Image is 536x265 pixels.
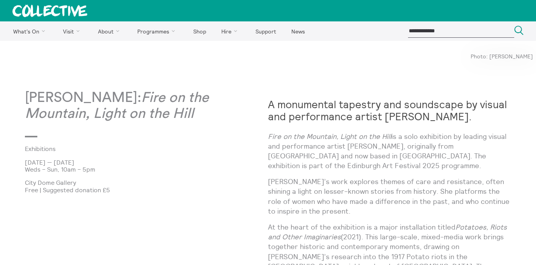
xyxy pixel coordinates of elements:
[25,166,268,173] p: Weds – Sun, 10am – 5pm
[91,21,129,41] a: About
[268,177,511,216] p: [PERSON_NAME]’s work explores themes of care and resistance, often shining a light on lesser-know...
[268,132,391,141] em: Fire on the Mountain, Light on the Hill
[215,21,247,41] a: Hire
[268,223,507,241] em: Potatoes, Riots and Other Imaginaries
[6,21,55,41] a: What's On
[268,132,511,171] p: is a solo exhibition by leading visual and performance artist [PERSON_NAME], originally from [GEO...
[25,145,256,152] a: Exhibitions
[249,21,283,41] a: Support
[25,186,268,193] p: Free | Suggested donation £5
[186,21,213,41] a: Shop
[25,90,268,122] p: [PERSON_NAME]:
[284,21,312,41] a: News
[25,159,268,166] p: [DATE] — [DATE]
[268,98,507,123] strong: A monumental tapestry and soundscape by visual and performance artist [PERSON_NAME].
[25,179,268,186] p: City Dome Gallery
[56,21,90,41] a: Visit
[131,21,185,41] a: Programmes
